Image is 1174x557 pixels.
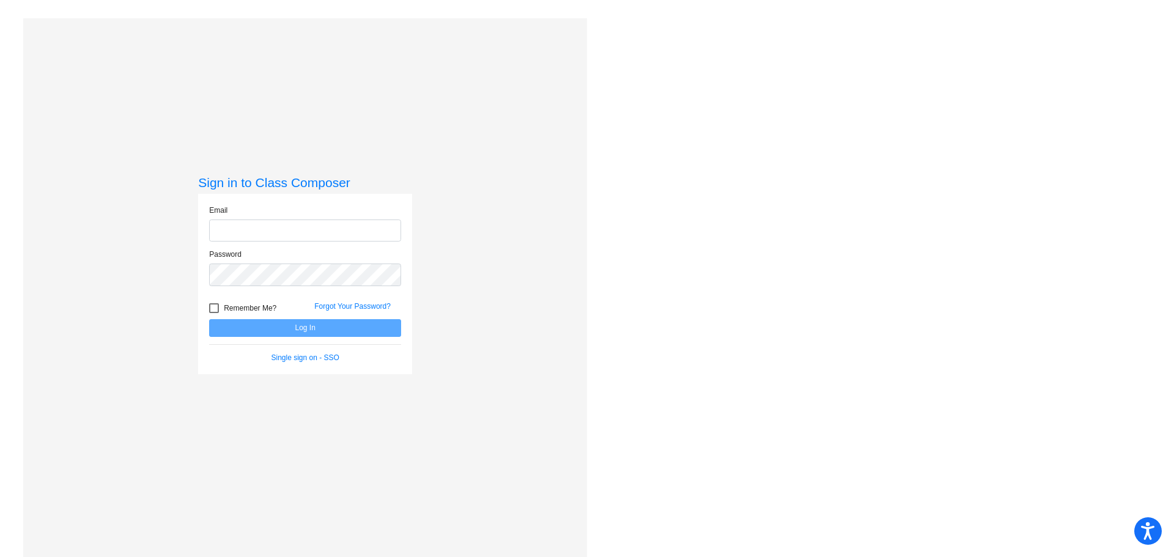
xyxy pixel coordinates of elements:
[224,301,276,315] span: Remember Me?
[209,205,227,216] label: Email
[271,353,339,362] a: Single sign on - SSO
[209,319,401,337] button: Log In
[314,302,391,311] a: Forgot Your Password?
[209,249,242,260] label: Password
[198,175,412,190] h3: Sign in to Class Composer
